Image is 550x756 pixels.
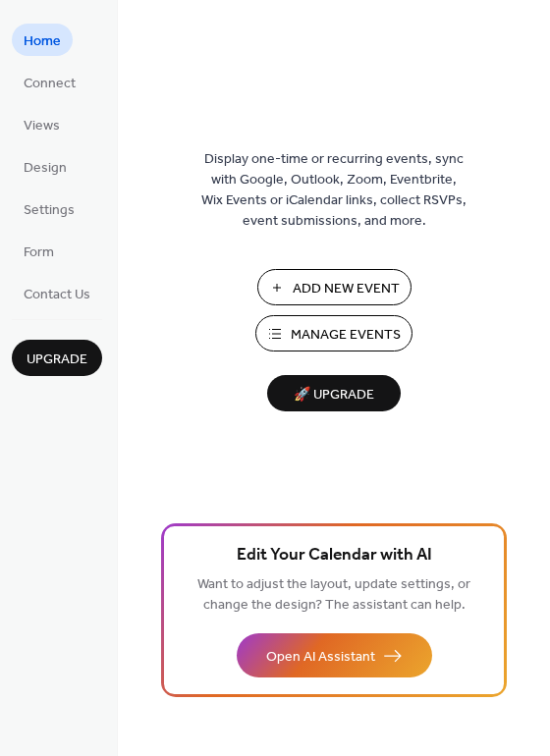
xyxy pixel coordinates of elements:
[12,108,72,140] a: Views
[293,279,400,299] span: Add New Event
[257,269,412,305] button: Add New Event
[255,315,412,351] button: Manage Events
[237,633,432,677] button: Open AI Assistant
[12,24,73,56] a: Home
[237,542,432,569] span: Edit Your Calendar with AI
[24,116,60,136] span: Views
[24,158,67,179] span: Design
[24,74,76,94] span: Connect
[27,350,87,370] span: Upgrade
[291,325,401,346] span: Manage Events
[12,150,79,183] a: Design
[12,277,102,309] a: Contact Us
[267,375,401,411] button: 🚀 Upgrade
[201,149,467,232] span: Display one-time or recurring events, sync with Google, Outlook, Zoom, Eventbrite, Wix Events or ...
[24,285,90,305] span: Contact Us
[12,66,87,98] a: Connect
[24,200,75,221] span: Settings
[12,192,86,225] a: Settings
[12,235,66,267] a: Form
[24,31,61,52] span: Home
[197,571,470,619] span: Want to adjust the layout, update settings, or change the design? The assistant can help.
[279,382,389,408] span: 🚀 Upgrade
[266,647,375,668] span: Open AI Assistant
[12,340,102,376] button: Upgrade
[24,243,54,263] span: Form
